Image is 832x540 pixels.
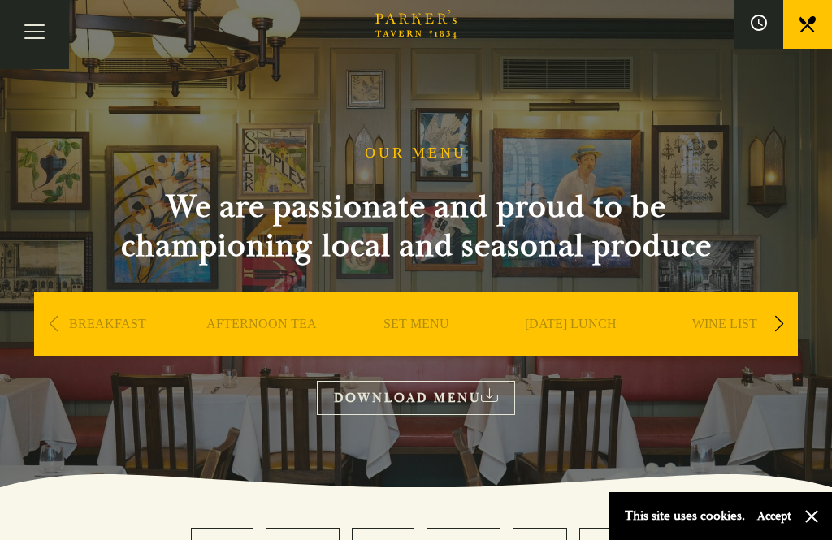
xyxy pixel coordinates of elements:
a: DOWNLOAD MENU [317,381,515,414]
a: WINE LIST [692,316,757,381]
div: 5 / 9 [652,292,798,405]
div: 2 / 9 [188,292,335,405]
button: Accept [757,508,791,524]
p: This site uses cookies. [625,504,745,528]
h2: We are passionate and proud to be championing local and seasonal produce [91,188,741,266]
a: SET MENU [383,316,449,381]
div: Previous slide [42,306,64,342]
button: Close and accept [804,508,820,525]
a: AFTERNOON TEA [206,316,317,381]
div: 4 / 9 [497,292,643,405]
div: Next slide [768,306,790,342]
a: [DATE] LUNCH [525,316,617,381]
a: BREAKFAST [69,316,146,381]
div: 1 / 9 [34,292,180,405]
h1: OUR MENU [365,145,467,162]
div: 3 / 9 [343,292,489,405]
